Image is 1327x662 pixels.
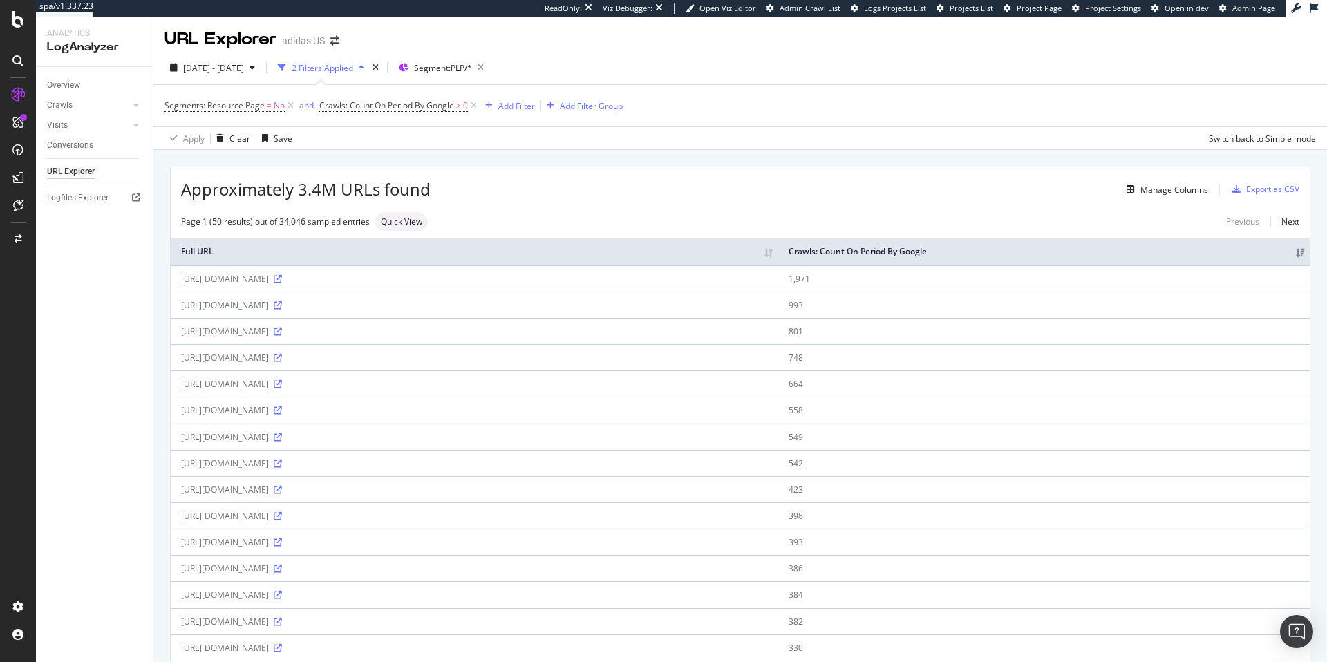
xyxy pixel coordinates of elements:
a: Admin Crawl List [766,3,840,14]
button: Add Filter [480,97,535,114]
a: Next [1270,211,1299,231]
a: Open in dev [1151,3,1209,14]
button: [DATE] - [DATE] [164,57,261,79]
a: Logfiles Explorer [47,191,143,205]
button: Export as CSV [1227,178,1299,200]
td: 396 [778,502,1310,529]
div: [URL][DOMAIN_NAME] [181,431,768,443]
a: Project Settings [1072,3,1141,14]
span: [DATE] - [DATE] [183,62,244,74]
span: Logs Projects List [864,3,926,13]
div: Clear [229,133,250,144]
td: 393 [778,529,1310,555]
div: [URL][DOMAIN_NAME] [181,616,768,627]
div: URL Explorer [47,164,95,179]
td: 423 [778,476,1310,502]
div: ReadOnly: [545,3,582,14]
div: Logfiles Explorer [47,191,109,205]
div: [URL][DOMAIN_NAME] [181,378,768,390]
div: adidas US [282,34,325,48]
td: 558 [778,397,1310,423]
button: Add Filter Group [541,97,623,114]
td: 993 [778,292,1310,318]
div: Add Filter Group [560,100,623,112]
div: Export as CSV [1246,183,1299,195]
button: 2 Filters Applied [272,57,370,79]
span: 0 [463,96,468,115]
td: 801 [778,318,1310,344]
button: and [299,99,314,112]
span: Open Viz Editor [699,3,756,13]
button: Manage Columns [1121,181,1208,198]
div: URL Explorer [164,28,276,51]
div: Apply [183,133,205,144]
div: arrow-right-arrow-left [330,36,339,46]
div: Add Filter [498,100,535,112]
span: Project Settings [1085,3,1141,13]
a: Logs Projects List [851,3,926,14]
div: [URL][DOMAIN_NAME] [181,589,768,600]
div: Crawls [47,98,73,113]
div: neutral label [375,212,428,231]
a: Project Page [1004,3,1062,14]
span: > [456,100,461,111]
div: Overview [47,78,80,93]
a: URL Explorer [47,164,143,179]
span: Segments: Resource Page [164,100,265,111]
div: [URL][DOMAIN_NAME] [181,404,768,416]
span: Quick View [381,218,422,226]
button: Segment:PLP/* [393,57,489,79]
td: 748 [778,344,1310,370]
div: [URL][DOMAIN_NAME] [181,536,768,548]
span: Segment: PLP/* [414,62,472,74]
a: Admin Page [1219,3,1275,14]
button: Apply [164,127,205,149]
div: [URL][DOMAIN_NAME] [181,299,768,311]
div: Manage Columns [1140,184,1208,196]
div: [URL][DOMAIN_NAME] [181,325,768,337]
a: Crawls [47,98,129,113]
div: [URL][DOMAIN_NAME] [181,457,768,469]
div: Viz Debugger: [603,3,652,14]
span: = [267,100,272,111]
div: [URL][DOMAIN_NAME] [181,484,768,495]
a: Visits [47,118,129,133]
button: Switch back to Simple mode [1203,127,1316,149]
button: Save [256,127,292,149]
div: Conversions [47,138,93,153]
span: Projects List [950,3,993,13]
div: times [370,61,382,75]
div: [URL][DOMAIN_NAME] [181,642,768,654]
span: Open in dev [1165,3,1209,13]
a: Projects List [937,3,993,14]
div: Visits [47,118,68,133]
div: Switch back to Simple mode [1209,133,1316,144]
div: [URL][DOMAIN_NAME] [181,273,768,285]
th: Full URL: activate to sort column ascending [171,238,778,265]
td: 542 [778,450,1310,476]
td: 386 [778,555,1310,581]
div: [URL][DOMAIN_NAME] [181,352,768,363]
span: Crawls: Count On Period By Google [319,100,454,111]
td: 549 [778,424,1310,450]
div: LogAnalyzer [47,39,142,55]
span: Project Page [1017,3,1062,13]
td: 1,971 [778,265,1310,292]
div: 2 Filters Applied [292,62,353,74]
button: Clear [211,127,250,149]
div: and [299,100,314,111]
th: Crawls: Count On Period By Google: activate to sort column ascending [778,238,1310,265]
a: Open Viz Editor [686,3,756,14]
div: [URL][DOMAIN_NAME] [181,562,768,574]
div: Page 1 (50 results) out of 34,046 sampled entries [181,216,370,227]
div: Analytics [47,28,142,39]
td: 384 [778,581,1310,607]
td: 330 [778,634,1310,661]
span: Approximately 3.4M URLs found [181,178,431,201]
a: Overview [47,78,143,93]
span: Admin Crawl List [780,3,840,13]
td: 382 [778,608,1310,634]
a: Conversions [47,138,143,153]
div: Save [274,133,292,144]
div: [URL][DOMAIN_NAME] [181,510,768,522]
